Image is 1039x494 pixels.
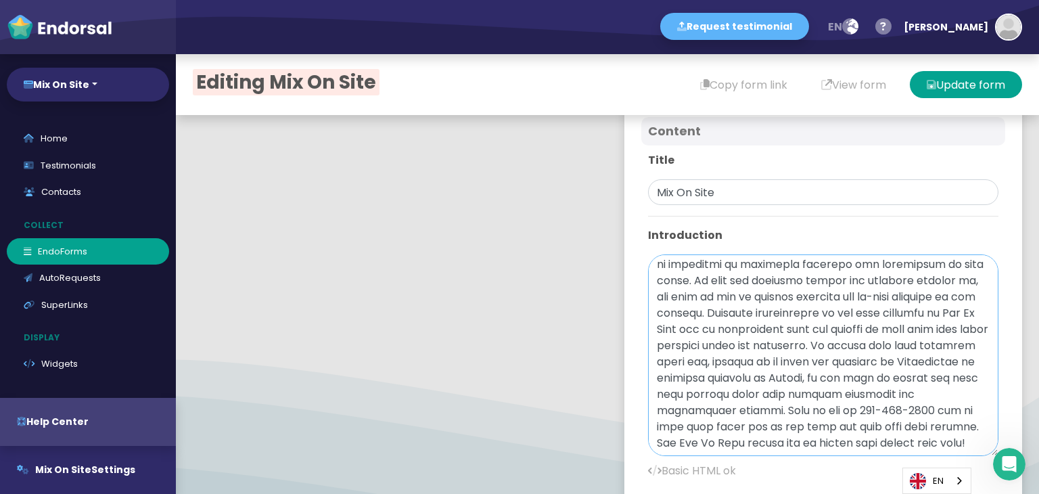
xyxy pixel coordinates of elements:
button: Copy form link [683,71,804,98]
input: Create your testimonial [648,179,998,205]
p: Introduction [648,227,998,244]
a: Home [7,125,169,152]
a: EndoForms [7,238,169,265]
a: ReviewHQ [7,378,169,405]
button: Update form [910,71,1022,98]
p: Collect [7,212,176,238]
span: en [828,19,842,35]
button: View form [804,71,903,98]
button: Mix On Site [7,68,169,102]
div: [PERSON_NAME] [904,7,988,47]
span: Mix On Site [35,463,91,476]
aside: Language selected: English [902,468,971,494]
a: Testimonials [7,152,169,179]
button: [PERSON_NAME] [897,7,1022,47]
button: Request testimonial [660,13,809,40]
img: default-avatar.jpg [996,15,1021,39]
a: Contacts [7,179,169,206]
div: Language [902,468,971,494]
button: en [819,14,867,41]
p: Title [648,152,998,169]
span: Editing Mix On Site [193,69,379,95]
p: Display [7,325,176,351]
iframe: Intercom live chat [993,448,1025,480]
h4: Content [648,124,998,139]
img: endorsal-logo-white@2x.png [7,14,112,41]
a: SuperLinks [7,292,169,319]
p: Basic HTML ok [648,463,998,479]
a: EN [903,468,971,493]
a: Widgets [7,351,169,378]
a: AutoRequests [7,265,169,292]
